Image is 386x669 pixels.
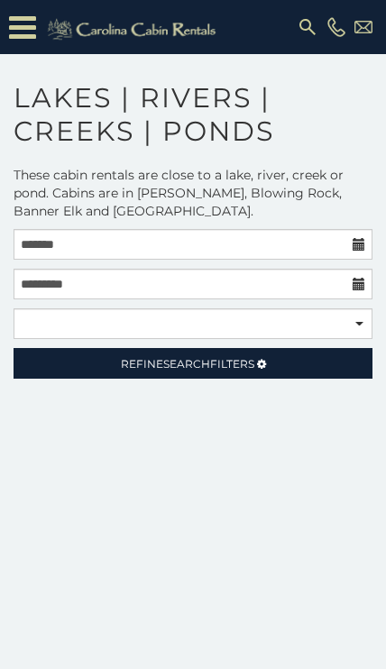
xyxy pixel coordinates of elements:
[297,16,318,38] img: search-regular.svg
[163,357,210,371] span: Search
[14,348,372,379] a: RefineSearchFilters
[41,16,227,43] img: Khaki-logo.png
[323,17,350,36] a: [PHONE_NUMBER]
[121,357,254,371] span: Refine Filters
